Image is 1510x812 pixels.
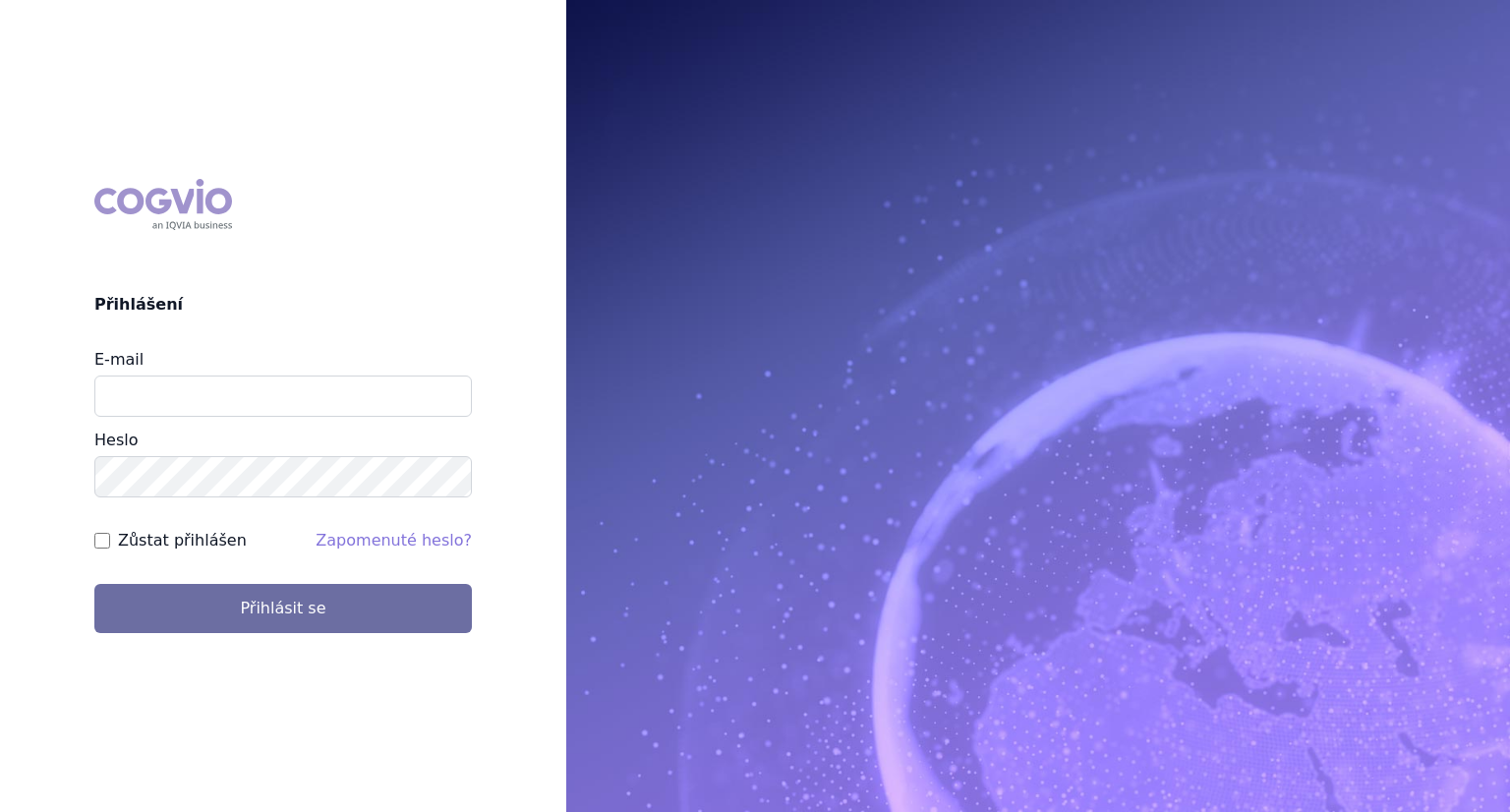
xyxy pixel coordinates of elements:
label: E-mail [94,350,144,369]
label: Heslo [94,431,138,449]
button: Přihlásit se [94,584,472,633]
h2: Přihlášení [94,293,472,317]
a: Zapomenuté heslo? [316,531,472,550]
label: Zůstat přihlášen [118,529,247,552]
div: COGVIO [94,179,232,230]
